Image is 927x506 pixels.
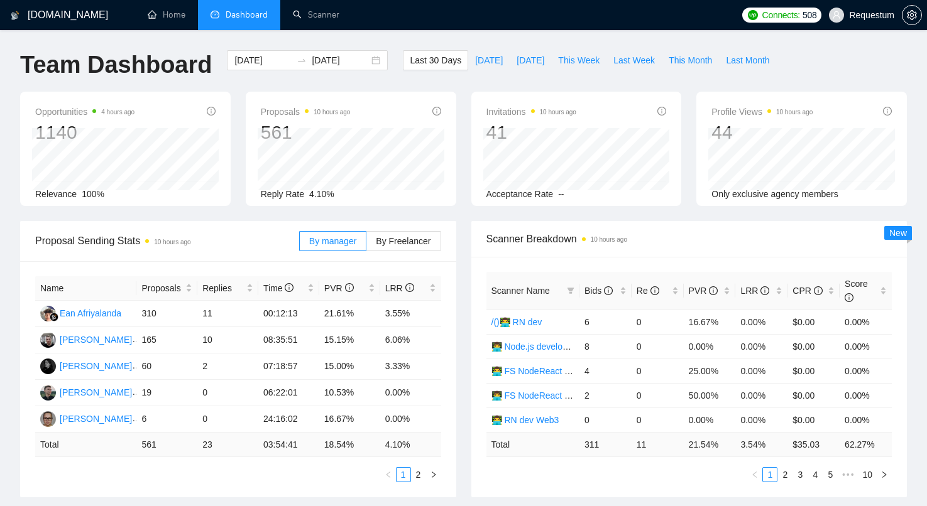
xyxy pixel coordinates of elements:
span: right [430,471,437,478]
span: info-circle [760,286,769,295]
li: 2 [411,467,426,482]
td: 25.00% [684,358,736,383]
span: 100% [82,189,104,199]
div: [PERSON_NAME] [60,412,132,426]
td: 50.00% [684,383,736,407]
span: ••• [838,467,858,482]
th: Replies [197,276,258,301]
td: 0.00% [735,383,787,407]
span: Opportunities [35,104,134,119]
div: 561 [261,121,351,144]
a: 1 [397,468,410,482]
td: 0.00% [840,334,892,358]
img: upwork-logo.png [748,10,758,20]
div: Ean Afriyalanda [60,306,121,320]
span: Proposals [261,104,351,119]
button: [DATE] [510,50,551,70]
td: 16.67% [319,406,380,433]
span: info-circle [285,283,293,292]
img: logo [11,6,19,26]
li: Next Page [426,467,441,482]
td: 3.33% [380,353,441,380]
span: PVR [324,283,354,293]
li: Next 5 Pages [838,467,858,482]
a: homeHome [148,9,185,20]
span: Profile Views [711,104,813,119]
img: AS [40,385,56,401]
img: gigradar-bm.png [50,313,58,321]
span: Acceptance Rate [486,189,554,199]
td: 561 [136,433,197,457]
td: 3.54 % [735,432,787,456]
th: Name [35,276,136,301]
time: 10 hours ago [154,239,190,245]
button: left [747,467,762,482]
span: right [880,471,888,478]
span: dashboard [211,10,219,19]
td: 0 [197,406,258,433]
td: 3.55% [380,301,441,327]
td: 0.00% [735,407,787,432]
td: 19 [136,380,197,406]
td: 0.00% [840,383,892,407]
span: Dashboard [226,9,268,20]
span: [DATE] [475,53,503,67]
td: 165 [136,327,197,353]
a: 3 [793,468,807,482]
span: filter [564,281,577,300]
span: [DATE] [517,53,544,67]
span: Relevance [35,189,77,199]
td: 8 [579,334,632,358]
td: 0.00% [684,334,736,358]
td: 4 [579,358,632,383]
span: Only exclusive agency members [711,189,838,199]
span: filter [567,287,574,294]
span: Proposals [141,281,183,295]
td: 6 [136,406,197,433]
td: 0.00% [735,358,787,383]
span: left [385,471,392,478]
li: 1 [396,467,411,482]
td: 0.00% [840,358,892,383]
img: AK [40,358,56,374]
span: Re [637,286,659,296]
td: 21.54 % [684,432,736,456]
span: Last Week [613,53,655,67]
img: IK [40,411,56,427]
div: 1140 [35,121,134,144]
span: PVR [689,286,718,296]
td: 21.61% [319,301,380,327]
span: Last Month [726,53,769,67]
a: 2 [778,468,792,482]
td: Total [486,432,579,456]
td: 0 [579,407,632,432]
span: info-circle [845,293,853,302]
li: 3 [793,467,808,482]
td: $0.00 [787,310,840,334]
td: 07:18:57 [258,353,319,380]
span: Reply Rate [261,189,304,199]
a: 10 [858,468,876,482]
td: 311 [579,432,632,456]
span: By Freelancer [376,236,431,246]
a: /()👨‍💻 RN dev [491,317,542,327]
li: Next Page [877,467,892,482]
td: 10.53% [319,380,380,406]
button: Last Week [606,50,662,70]
span: 508 [803,8,816,22]
td: Total [35,433,136,457]
li: 10 [858,467,877,482]
span: 4.10% [309,189,334,199]
button: right [426,467,441,482]
li: 5 [823,467,838,482]
a: EAEan Afriyalanda [40,308,121,318]
span: Invitations [486,104,576,119]
button: left [381,467,396,482]
span: info-circle [207,107,216,116]
span: info-circle [604,286,613,295]
input: Start date [234,53,292,67]
div: 44 [711,121,813,144]
td: 4.10 % [380,433,441,457]
td: 0.00% [735,310,787,334]
td: $0.00 [787,358,840,383]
